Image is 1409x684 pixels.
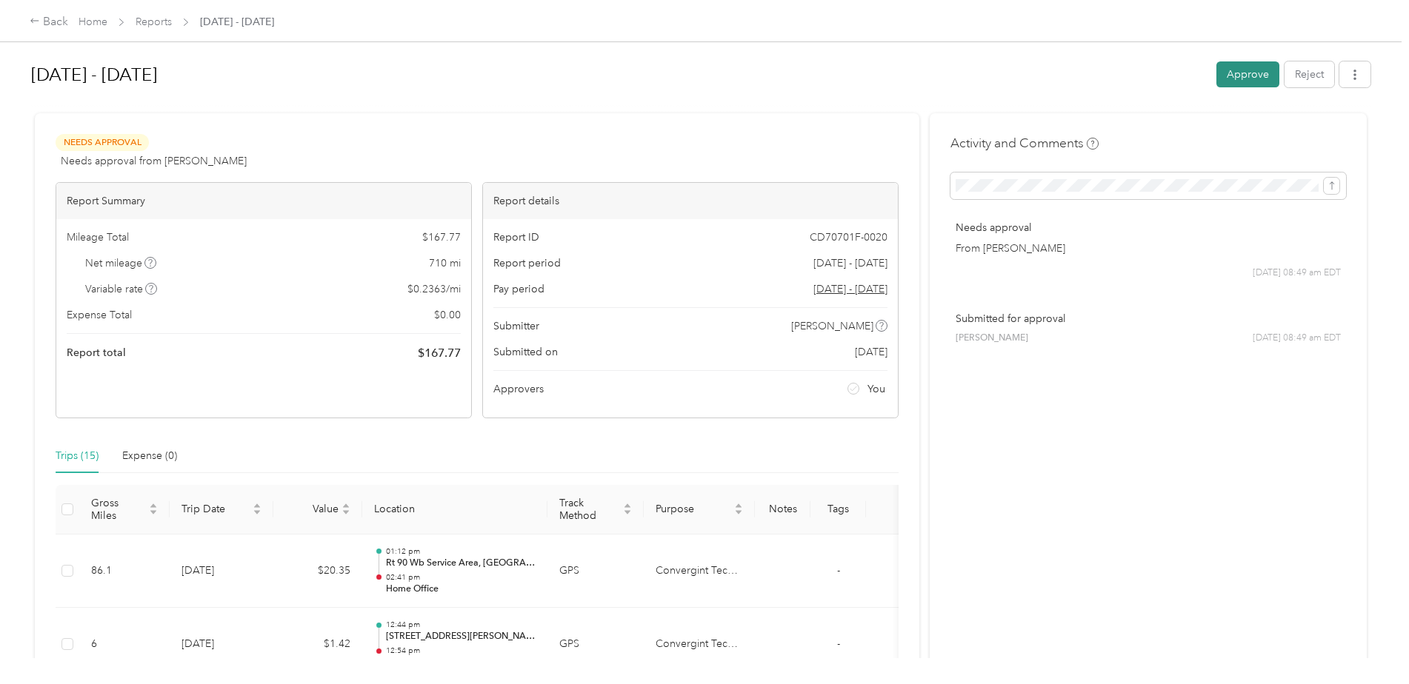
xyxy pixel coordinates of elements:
[956,241,1341,256] p: From [PERSON_NAME]
[956,220,1341,235] p: Needs approval
[1285,61,1334,87] button: Reject
[85,281,158,297] span: Variable rate
[1326,601,1409,684] iframe: Everlance-gr Chat Button Frame
[170,608,273,682] td: [DATE]
[734,501,743,510] span: caret-up
[644,485,755,534] th: Purpose
[30,13,68,31] div: Back
[547,534,644,608] td: GPS
[273,608,362,682] td: $1.42
[56,134,149,151] span: Needs Approval
[253,508,262,517] span: caret-down
[91,497,146,522] span: Gross Miles
[547,608,644,682] td: GPS
[813,255,887,271] span: [DATE] - [DATE]
[547,485,644,534] th: Track Method
[56,183,471,219] div: Report Summary
[386,646,536,656] p: 12:54 pm
[1216,61,1279,87] button: Approve
[386,572,536,583] p: 02:41 pm
[273,534,362,608] td: $20.35
[734,508,743,517] span: caret-down
[149,501,158,510] span: caret-up
[956,332,1028,345] span: [PERSON_NAME]
[273,485,362,534] th: Value
[170,534,273,608] td: [DATE]
[559,497,620,522] span: Track Method
[755,485,810,534] th: Notes
[418,344,461,362] span: $ 167.77
[867,381,885,397] span: You
[950,134,1099,152] h4: Activity and Comments
[200,14,274,30] span: [DATE] - [DATE]
[342,508,350,517] span: caret-down
[493,344,558,360] span: Submitted on
[810,229,887,245] span: CD70701F-0020
[813,281,887,297] span: Go to pay period
[31,57,1206,93] h1: Aug 1 - 31, 2025
[407,281,461,297] span: $ 0.2363 / mi
[362,485,547,534] th: Location
[67,229,129,245] span: Mileage Total
[656,503,731,515] span: Purpose
[644,534,755,608] td: Convergint Technologies
[855,344,887,360] span: [DATE]
[791,318,873,334] span: [PERSON_NAME]
[285,503,339,515] span: Value
[434,307,461,323] span: $ 0.00
[493,318,539,334] span: Submitter
[386,620,536,630] p: 12:44 pm
[493,255,561,271] span: Report period
[79,16,107,28] a: Home
[623,508,632,517] span: caret-down
[342,501,350,510] span: caret-up
[493,281,544,297] span: Pay period
[837,564,840,577] span: -
[56,448,99,464] div: Trips (15)
[67,345,126,361] span: Report total
[181,503,250,515] span: Trip Date
[79,485,170,534] th: Gross Miles
[136,16,172,28] a: Reports
[79,608,170,682] td: 6
[67,307,132,323] span: Expense Total
[85,255,157,271] span: Net mileage
[429,255,461,271] span: 710 mi
[623,501,632,510] span: caret-up
[810,485,866,534] th: Tags
[422,229,461,245] span: $ 167.77
[386,583,536,596] p: Home Office
[79,534,170,608] td: 86.1
[386,546,536,557] p: 01:12 pm
[1253,266,1341,280] span: [DATE] 08:49 am EDT
[170,485,273,534] th: Trip Date
[386,630,536,643] p: [STREET_ADDRESS][PERSON_NAME]
[493,229,539,245] span: Report ID
[1253,332,1341,345] span: [DATE] 08:49 am EDT
[61,153,247,169] span: Needs approval from [PERSON_NAME]
[253,501,262,510] span: caret-up
[149,508,158,517] span: caret-down
[956,311,1341,326] p: Submitted for approval
[122,448,177,464] div: Expense (0)
[644,608,755,682] td: Convergint Technologies
[837,637,840,650] span: -
[386,656,536,669] p: [STREET_ADDRESS]
[493,381,544,397] span: Approvers
[386,557,536,570] p: Rt 90 Wb Service Area, [GEOGRAPHIC_DATA], [GEOGRAPHIC_DATA], [US_STATE], 01748, [GEOGRAPHIC_DATA]
[483,183,898,219] div: Report details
